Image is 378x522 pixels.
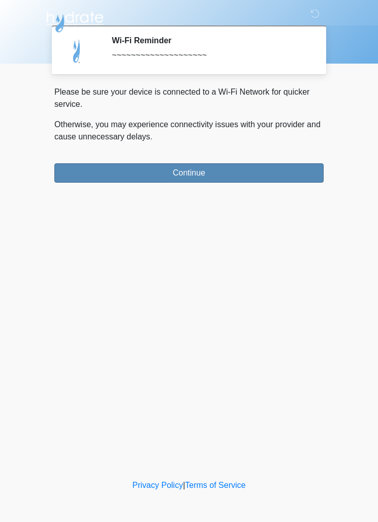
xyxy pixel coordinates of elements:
[150,132,152,141] span: .
[44,8,105,33] img: Hydrate IV Bar - Scottsdale Logo
[62,36,92,66] img: Agent Avatar
[54,119,324,143] p: Otherwise, you may experience connectivity issues with your provider and cause unnecessary delays
[183,481,185,489] a: |
[54,86,324,110] p: Please be sure your device is connected to a Wi-Fi Network for quicker service.
[133,481,183,489] a: Privacy Policy
[185,481,245,489] a: Terms of Service
[54,163,324,183] button: Continue
[112,49,308,62] div: ~~~~~~~~~~~~~~~~~~~~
